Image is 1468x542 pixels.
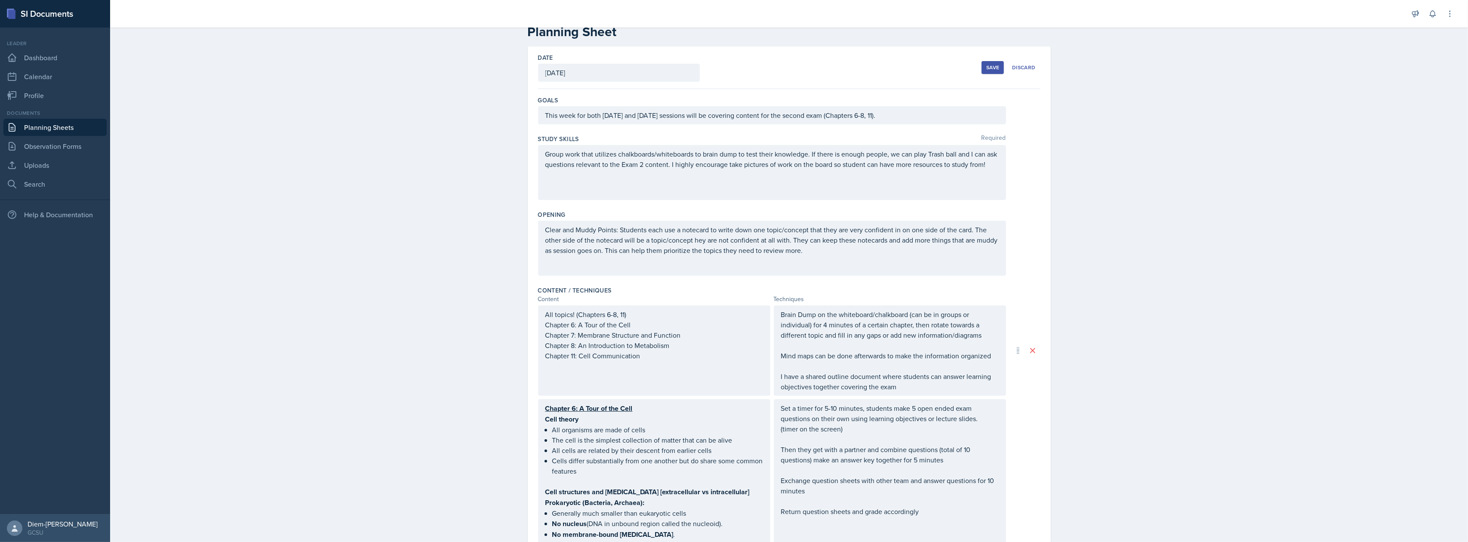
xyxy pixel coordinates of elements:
[528,24,1051,40] h2: Planning Sheet
[538,286,612,295] label: Content / Techniques
[781,351,999,361] p: Mind maps can be done afterwards to make the information organized
[781,424,999,434] p: (timer on the screen)
[545,340,763,351] p: Chapter 8: An Introduction to Metabolism
[538,135,579,143] label: Study Skills
[545,414,579,424] strong: Cell theory
[552,518,763,529] p: (DNA in unbound region called the nucleoid).
[3,157,107,174] a: Uploads
[3,87,107,104] a: Profile
[781,309,999,340] p: Brain Dump on the whiteboard/chalkboard (can be in groups or individual) for 4 minutes of a certa...
[3,119,107,136] a: Planning Sheets
[552,519,587,529] strong: No nucleus
[781,403,999,424] p: Set a timer for 5-10 minutes, students make 5 open ended exam questions on their own using learni...
[3,176,107,193] a: Search
[538,96,558,105] label: Goals
[545,320,763,330] p: Chapter 6: A Tour of the Cell
[1007,61,1040,74] button: Discard
[552,435,763,445] p: The cell is the simplest collection of matter that can be alive
[982,135,1006,143] span: Required
[545,225,999,256] p: Clear and Muddy Points: Students each use a notecard to write down one topic/concept that they ar...
[538,295,770,304] div: Content
[545,149,999,169] p: Group work that utilizes chalkboards/whiteboards to brain dump to test their knowledge. If there ...
[781,444,999,465] p: Then they get with a partner and combine questions (total of 10 questions) make an answer key tog...
[538,210,566,219] label: Opening
[552,530,674,539] strong: No membrane-bound [MEDICAL_DATA]
[3,206,107,223] div: Help & Documentation
[3,109,107,117] div: Documents
[552,529,763,540] p: .
[781,371,999,392] p: I have a shared outline document where students can answer learning objectives together covering ...
[774,295,1006,304] div: Techniques
[982,61,1004,74] button: Save
[545,110,999,120] p: This week for both [DATE] and [DATE] sessions will be covering content for the second exam (Chapt...
[28,528,98,537] div: GCSU
[552,425,763,435] p: All organisms are made of cells
[3,49,107,66] a: Dashboard
[1012,64,1035,71] div: Discard
[986,64,999,71] div: Save
[552,456,763,476] p: Cells differ substantially from one another but do share some common features
[781,475,999,496] p: Exchange question sheets with other team and answer questions for 10 minutes
[545,487,750,497] strong: Cell structures and [MEDICAL_DATA] [extracellular vs intracellular]
[545,498,645,508] strong: Prokaryotic (Bacteria, Archaea):
[28,520,98,528] div: Diem-[PERSON_NAME]
[545,403,633,413] u: Chapter 6: A Tour of the Cell
[3,138,107,155] a: Observation Forms
[3,40,107,47] div: Leader
[538,53,553,62] label: Date
[781,506,999,517] p: Return question sheets and grade accordingly
[545,330,763,340] p: Chapter 7: Membrane Structure and Function
[545,309,763,320] p: All topics! (Chapters 6-8, 11)
[552,445,763,456] p: All cells are related by their descent from earlier cells
[545,351,763,361] p: Chapter 11: Cell Communication
[3,68,107,85] a: Calendar
[552,508,763,518] p: Generally much smaller than eukaryotic cells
